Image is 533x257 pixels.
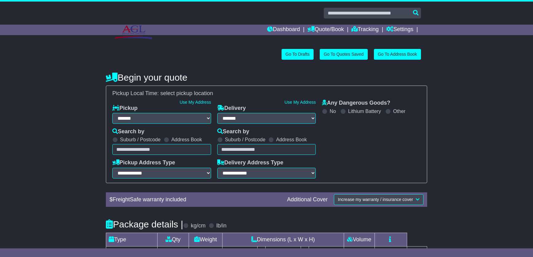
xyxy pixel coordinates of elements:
div: $ FreightSafe warranty included [106,196,284,203]
label: kg/cm [191,223,206,229]
td: Qty [158,233,189,246]
label: Other [393,108,405,114]
label: Suburb / Postcode [225,137,266,143]
span: select pickup location [160,90,213,96]
label: Pickup [112,105,138,112]
a: Settings [386,25,413,35]
h4: Begin your quote [106,72,427,82]
div: Pickup Local Time: [109,90,424,97]
td: Type [106,233,158,246]
a: Go To Quotes Saved [320,49,368,60]
a: Go To Address Book [374,49,421,60]
label: Suburb / Postcode [120,137,161,143]
a: Dashboard [267,25,300,35]
label: Search by [217,128,249,135]
td: Weight [189,233,222,246]
label: lb/in [216,223,226,229]
a: Quote/Book [307,25,344,35]
a: Use My Address [180,100,211,105]
a: Tracking [351,25,379,35]
td: Volume [344,233,375,246]
label: No [330,108,336,114]
label: Lithium Battery [348,108,381,114]
label: Address Book [171,137,202,143]
td: Dimensions (L x W x H) [222,233,344,246]
label: Any Dangerous Goods? [322,100,390,106]
label: Delivery Address Type [217,159,283,166]
label: Address Book [276,137,307,143]
label: Pickup Address Type [112,159,175,166]
a: Use My Address [284,100,316,105]
a: Go To Drafts [282,49,314,60]
h4: Package details | [106,219,183,229]
div: Additional Cover [284,196,331,203]
label: Delivery [217,105,246,112]
span: Increase my warranty / insurance cover [338,197,413,202]
label: Search by [112,128,144,135]
button: Increase my warranty / insurance cover [334,194,423,205]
